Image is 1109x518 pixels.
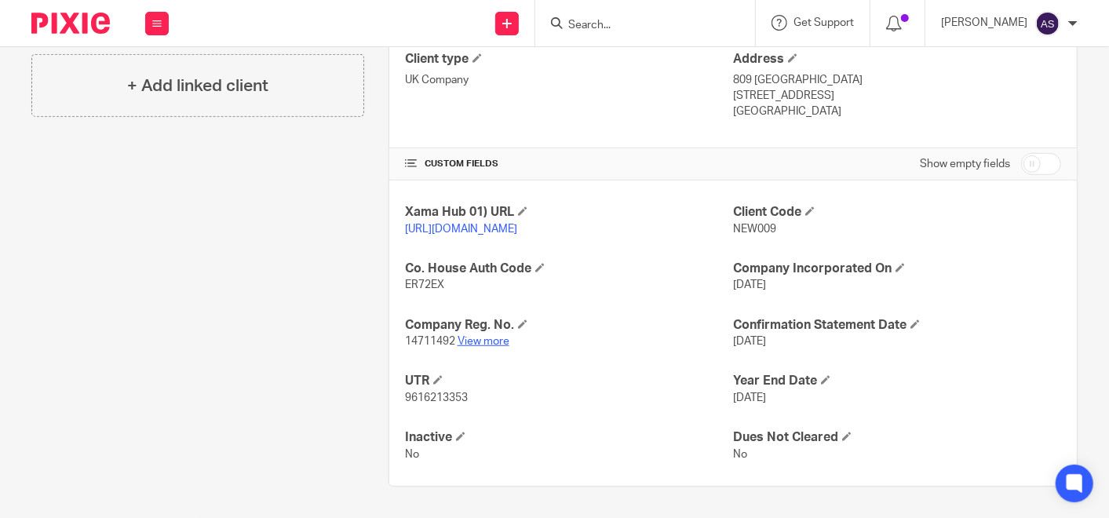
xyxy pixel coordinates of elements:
h4: Confirmation Statement Date [733,317,1061,334]
span: [DATE] [733,279,766,290]
span: No [733,449,747,460]
p: 809 [GEOGRAPHIC_DATA] [733,72,1061,88]
h4: + Add linked client [127,74,268,98]
span: 14711492 [405,336,455,347]
h4: UTR [405,373,733,389]
label: Show empty fields [920,156,1010,172]
h4: Xama Hub 01) URL [405,204,733,221]
a: [URL][DOMAIN_NAME] [405,224,517,235]
span: 9616213353 [405,392,468,403]
p: UK Company [405,72,733,88]
span: ER72EX [405,279,444,290]
h4: Client Code [733,204,1061,221]
h4: Dues Not Cleared [733,429,1061,446]
h4: Co. House Auth Code [405,261,733,277]
a: View more [458,336,509,347]
h4: Company Incorporated On [733,261,1061,277]
h4: Company Reg. No. [405,317,733,334]
h4: Year End Date [733,373,1061,389]
span: Get Support [793,17,854,28]
p: [PERSON_NAME] [941,15,1027,31]
span: No [405,449,419,460]
span: [DATE] [733,336,766,347]
span: NEW009 [733,224,776,235]
span: [DATE] [733,392,766,403]
h4: Address [733,51,1061,67]
img: Pixie [31,13,110,34]
p: [GEOGRAPHIC_DATA] [733,104,1061,119]
p: [STREET_ADDRESS] [733,88,1061,104]
img: svg%3E [1035,11,1060,36]
h4: CUSTOM FIELDS [405,158,733,170]
h4: Client type [405,51,733,67]
input: Search [567,19,708,33]
h4: Inactive [405,429,733,446]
